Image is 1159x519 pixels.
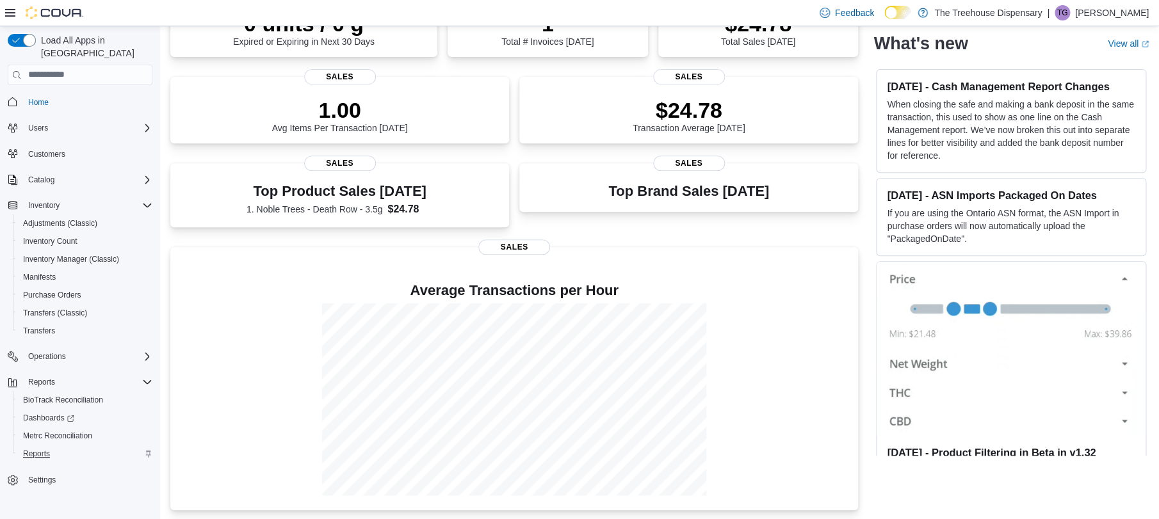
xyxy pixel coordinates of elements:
a: Dashboards [18,410,79,426]
button: BioTrack Reconciliation [13,391,158,409]
button: Inventory Manager (Classic) [13,250,158,268]
span: Purchase Orders [18,287,152,303]
a: Home [23,95,54,110]
span: Reports [23,374,152,390]
p: If you are using the Ontario ASN format, the ASN Import in purchase orders will now automatically... [887,207,1135,245]
span: Catalog [23,172,152,188]
span: Inventory [23,198,152,213]
span: Dashboards [23,413,74,423]
div: Total Sales [DATE] [721,11,795,47]
button: Catalog [23,172,60,188]
a: Inventory Manager (Classic) [18,252,124,267]
a: Inventory Count [18,234,83,249]
span: Manifests [23,272,56,282]
dd: $24.78 [387,202,433,217]
span: Feedback [835,6,874,19]
span: Purchase Orders [23,290,81,300]
span: Inventory Count [18,234,152,249]
button: Adjustments (Classic) [13,214,158,232]
button: Operations [3,347,158,365]
button: Metrc Reconciliation [13,427,158,445]
span: Inventory Manager (Classic) [23,254,119,264]
span: Metrc Reconciliation [18,428,152,443]
h3: [DATE] - Cash Management Report Changes [887,80,1135,93]
span: Users [23,120,152,136]
img: Cova [26,6,83,19]
span: Sales [653,69,725,84]
span: Metrc Reconciliation [23,431,92,441]
p: | [1047,5,1050,20]
div: Expired or Expiring in Next 30 Days [233,11,375,47]
span: Sales [304,156,376,171]
button: Users [3,119,158,137]
button: Purchase Orders [13,286,158,304]
span: Reports [23,449,50,459]
span: Transfers [23,326,55,336]
h3: [DATE] - ASN Imports Packaged On Dates [887,189,1135,202]
button: Users [23,120,53,136]
span: Customers [23,146,152,162]
button: Catalog [3,171,158,189]
span: BioTrack Reconciliation [23,395,103,405]
h3: Top Product Sales [DATE] [247,184,433,199]
button: Operations [23,349,71,364]
span: Sales [478,239,550,255]
span: Users [28,123,48,133]
a: Transfers (Classic) [18,305,92,321]
button: Settings [3,470,158,489]
div: Avg Items Per Transaction [DATE] [272,97,408,133]
p: When closing the safe and making a bank deposit in the same transaction, this used to show as one... [887,98,1135,162]
span: Load All Apps in [GEOGRAPHIC_DATA] [36,34,152,60]
button: Reports [13,445,158,463]
button: Manifests [13,268,158,286]
span: Catalog [28,175,54,185]
p: 1.00 [272,97,408,123]
input: Dark Mode [884,6,911,19]
h3: [DATE] - Product Filtering in Beta in v1.32 [887,447,1135,459]
button: Transfers [13,322,158,340]
a: Adjustments (Classic) [18,216,102,231]
span: Sales [653,156,725,171]
span: Home [28,97,49,108]
button: Transfers (Classic) [13,304,158,322]
button: Home [3,93,158,111]
button: Reports [3,373,158,391]
button: Inventory [23,198,65,213]
span: Operations [28,351,66,362]
span: Customers [28,149,65,159]
p: The Treehouse Dispensary [934,5,1042,20]
span: Reports [28,377,55,387]
span: Dark Mode [884,19,885,20]
div: Teresa Garcia [1055,5,1070,20]
h3: Top Brand Sales [DATE] [608,184,769,199]
span: Manifests [18,269,152,285]
span: Inventory Manager (Classic) [18,252,152,267]
span: Operations [23,349,152,364]
a: Reports [18,446,55,461]
span: Transfers (Classic) [23,308,87,318]
span: Dashboards [18,410,152,426]
a: Manifests [18,269,61,285]
a: Purchase Orders [18,287,86,303]
div: Total # Invoices [DATE] [501,11,594,47]
button: Inventory Count [13,232,158,250]
span: Reports [18,446,152,461]
button: Reports [23,374,60,390]
button: Customers [3,145,158,163]
span: Sales [304,69,376,84]
span: Adjustments (Classic) [23,218,97,228]
svg: External link [1141,40,1149,48]
button: Inventory [3,196,158,214]
p: $24.78 [633,97,745,123]
a: View allExternal link [1108,38,1149,49]
span: Settings [28,475,56,485]
div: Transaction Average [DATE] [633,97,745,133]
span: Inventory Count [23,236,77,246]
a: BioTrack Reconciliation [18,392,108,408]
span: Inventory [28,200,60,211]
span: Adjustments (Classic) [18,216,152,231]
h4: Average Transactions per Hour [181,283,848,298]
span: TG [1057,5,1068,20]
span: Transfers [18,323,152,339]
p: [PERSON_NAME] [1075,5,1149,20]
